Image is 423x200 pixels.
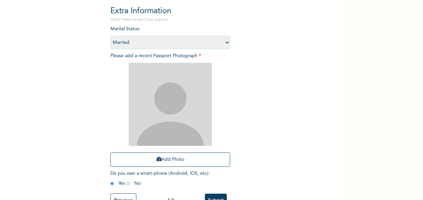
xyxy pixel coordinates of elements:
h2: Extra Information [110,5,230,17]
button: Add Photo [110,152,230,167]
span: Do you own a smart-phone (Android, iOS, etc) : Yes No [110,171,210,186]
span: Marital Status : [110,27,230,45]
span: Please add a recent Passport Photograph [110,53,230,170]
p: NOTE: Fields marked (*) are required [110,17,230,22]
img: Crop [129,63,212,146]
